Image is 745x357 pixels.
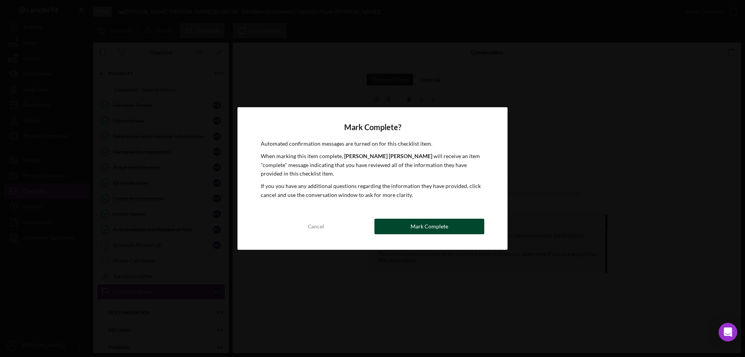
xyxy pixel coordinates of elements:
button: Cancel [261,219,371,234]
button: Mark Complete [374,219,484,234]
div: Open Intercom Messenger [719,323,737,341]
b: [PERSON_NAME] [PERSON_NAME] [344,153,432,159]
div: Cancel [308,219,324,234]
p: If you you have any additional questions regarding the information they have provided, click canc... [261,182,484,199]
h4: Mark Complete? [261,123,484,132]
div: Mark Complete [411,219,448,234]
p: Automated confirmation messages are turned on for this checklist item. [261,139,484,148]
p: When marking this item complete, will receive an item "complete" message indicating that you have... [261,152,484,178]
